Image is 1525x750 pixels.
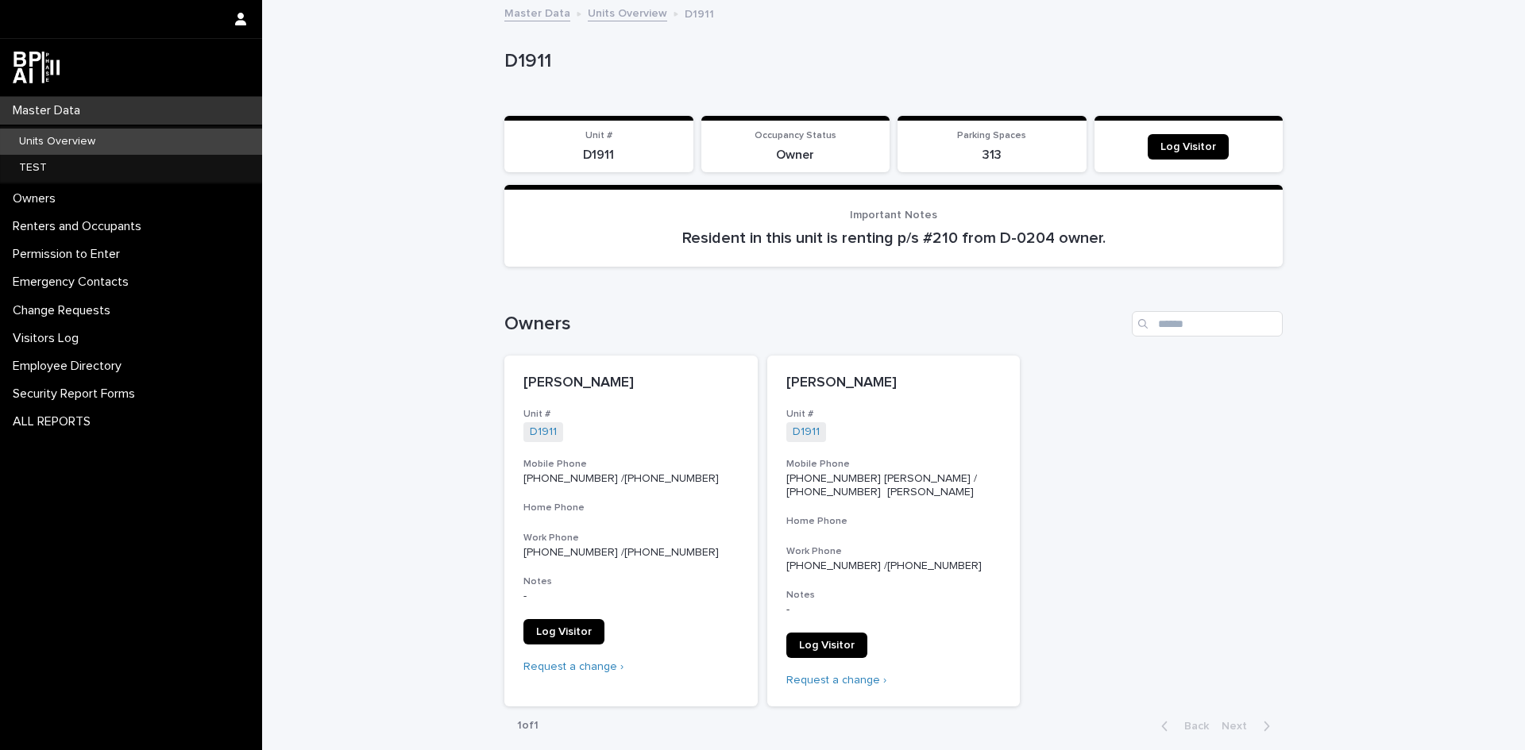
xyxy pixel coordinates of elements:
[786,603,1002,617] p: -
[957,131,1026,140] span: Parking Spaces
[1215,719,1283,733] button: Next
[504,313,1125,336] h1: Owners
[504,3,570,21] a: Master Data
[786,408,1002,421] h3: Unit #
[6,191,68,206] p: Owners
[6,161,60,175] p: TEST
[523,590,739,603] p: -
[523,229,1264,248] p: Resident in this unit is renting p/s #210 from D-0204 owner.
[523,547,719,558] a: [PHONE_NUMBER] /[PHONE_NUMBER]
[786,458,1002,471] h3: Mobile Phone
[504,50,1276,73] p: D1911
[6,103,93,118] p: Master Data
[530,425,557,439] a: D1911
[793,425,820,439] a: D1911
[907,148,1077,163] p: 313
[6,331,91,346] p: Visitors Log
[786,560,982,571] a: [PHONE_NUMBER] /[PHONE_NUMBER]
[504,706,551,745] p: 1 of 1
[588,3,667,21] a: Units Overview
[6,387,148,402] p: Security Report Forms
[1132,311,1283,337] input: Search
[523,473,719,484] a: [PHONE_NUMBER] /[PHONE_NUMBER]
[523,661,624,672] a: Request a change ›
[6,414,103,429] p: ALL REPORTS
[523,408,739,421] h3: Unit #
[1160,141,1216,152] span: Log Visitor
[799,640,855,651] span: Log Visitor
[585,131,612,140] span: Unit #
[6,135,108,148] p: Units Overview
[755,131,836,140] span: Occupancy Status
[786,633,867,658] a: Log Visitor
[850,210,937,221] span: Important Notes
[786,515,1002,528] h3: Home Phone
[6,219,154,234] p: Renters and Occupants
[1148,134,1229,160] a: Log Visitor
[523,458,739,471] h3: Mobile Phone
[13,52,60,83] img: dwgmcNfxSF6WIOOXiGgu
[1175,721,1209,732] span: Back
[6,359,134,374] p: Employee Directory
[523,532,739,544] h3: Work Phone
[786,473,980,498] a: [PHONE_NUMBER] [PERSON_NAME] / [PHONE_NUMBER] [PERSON_NAME]
[523,375,739,392] p: [PERSON_NAME]
[711,148,881,163] p: Owner
[523,619,604,644] a: Log Visitor
[514,148,684,163] p: D1911
[523,575,739,588] h3: Notes
[786,589,1002,602] h3: Notes
[1222,721,1257,732] span: Next
[786,675,886,686] a: Request a change ›
[536,626,592,637] span: Log Visitor
[1149,719,1215,733] button: Back
[504,356,758,706] a: [PERSON_NAME]Unit #D1911 Mobile Phone[PHONE_NUMBER] /[PHONE_NUMBER]Home PhoneWork Phone[PHONE_NUM...
[6,303,123,318] p: Change Requests
[786,375,1002,392] p: [PERSON_NAME]
[767,356,1021,706] a: [PERSON_NAME]Unit #D1911 Mobile Phone[PHONE_NUMBER] [PERSON_NAME] / [PHONE_NUMBER] [PERSON_NAME]H...
[786,545,1002,558] h3: Work Phone
[6,275,141,290] p: Emergency Contacts
[523,502,739,514] h3: Home Phone
[6,247,133,262] p: Permission to Enter
[685,4,714,21] p: D1911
